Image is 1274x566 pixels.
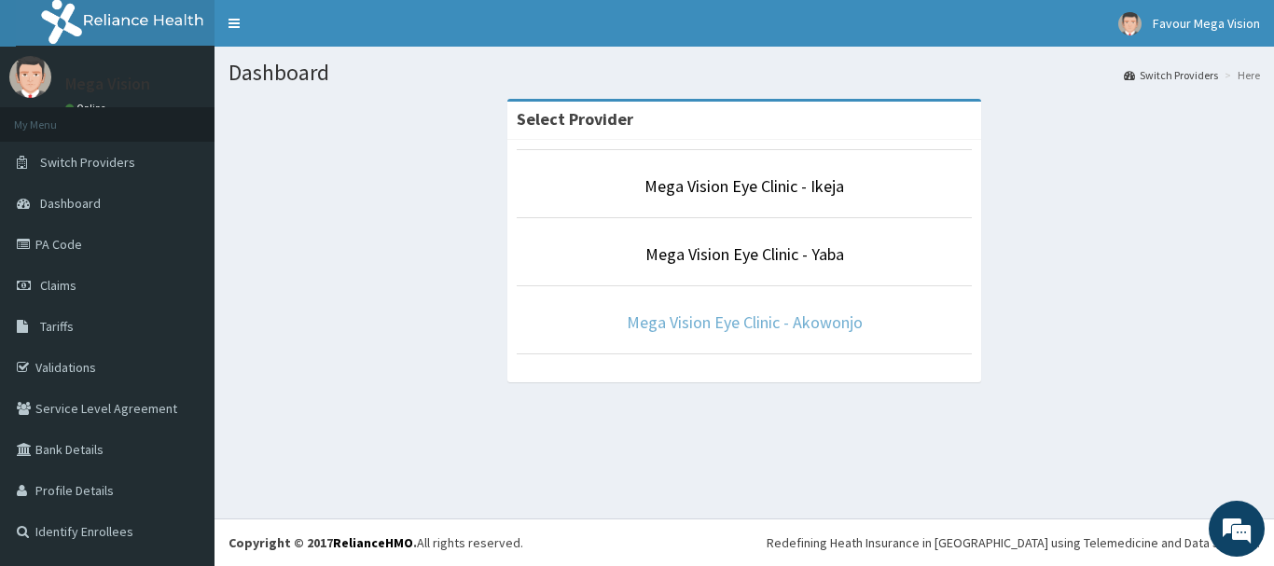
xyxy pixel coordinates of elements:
img: User Image [1118,12,1142,35]
div: Redefining Heath Insurance in [GEOGRAPHIC_DATA] using Telemedicine and Data Science! [767,533,1260,552]
span: Tariffs [40,318,74,335]
span: Favour Mega Vision [1153,15,1260,32]
p: Mega Vision [65,76,150,92]
a: Mega Vision Eye Clinic - Ikeja [644,175,844,197]
strong: Copyright © 2017 . [228,534,417,551]
a: Switch Providers [1124,67,1218,83]
a: RelianceHMO [333,534,413,551]
span: Dashboard [40,195,101,212]
a: Mega Vision Eye Clinic - Akowonjo [627,311,863,333]
footer: All rights reserved. [215,518,1274,566]
a: Online [65,102,110,115]
li: Here [1220,67,1260,83]
h1: Dashboard [228,61,1260,85]
strong: Select Provider [517,108,633,130]
span: Switch Providers [40,154,135,171]
img: User Image [9,56,51,98]
a: Mega Vision Eye Clinic - Yaba [645,243,844,265]
span: Claims [40,277,76,294]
